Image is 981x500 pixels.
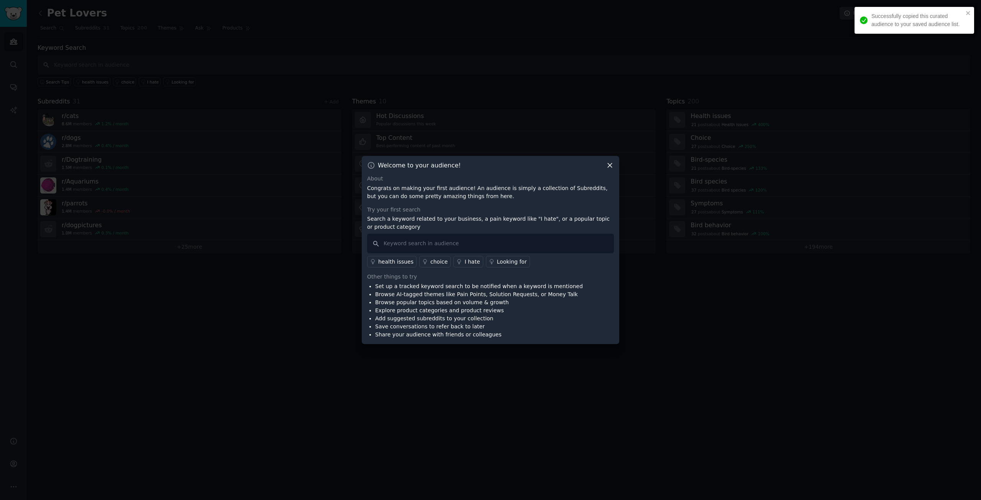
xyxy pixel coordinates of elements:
li: Share your audience with friends or colleagues [375,331,583,339]
a: health issues [367,256,417,267]
button: close [966,10,971,16]
div: About [367,175,614,183]
li: Set up a tracked keyword search to be notified when a keyword is mentioned [375,282,583,290]
div: Successfully copied this curated audience to your saved audience list. [871,12,963,28]
div: Other things to try [367,273,614,281]
p: Congrats on making your first audience! An audience is simply a collection of Subreddits, but you... [367,184,614,200]
li: Browse popular topics based on volume & growth [375,298,583,307]
li: Add suggested subreddits to your collection [375,315,583,323]
a: I hate [453,256,483,267]
p: Search a keyword related to your business, a pain keyword like "I hate", or a popular topic or pr... [367,215,614,231]
div: Try your first search [367,206,614,214]
div: health issues [378,258,413,266]
h3: Welcome to your audience! [378,161,461,169]
div: I hate [464,258,480,266]
div: choice [430,258,448,266]
li: Save conversations to refer back to later [375,323,583,331]
a: Looking for [486,256,530,267]
li: Browse AI-tagged themes like Pain Points, Solution Requests, or Money Talk [375,290,583,298]
input: Keyword search in audience [367,234,614,253]
a: choice [419,256,451,267]
li: Explore product categories and product reviews [375,307,583,315]
div: Looking for [497,258,527,266]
